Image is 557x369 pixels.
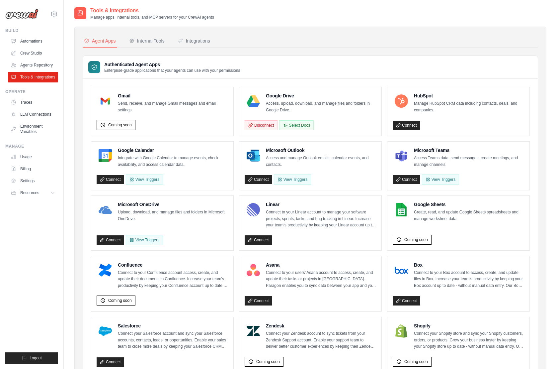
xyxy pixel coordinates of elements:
a: Agents Repository [8,60,58,70]
a: Connect [245,296,272,306]
img: Google Sheets Logo [395,203,408,216]
h4: Google Drive [266,92,376,99]
button: View Triggers [126,175,163,184]
h4: Confluence [118,262,228,268]
h4: Shopify [414,322,524,329]
: View Triggers [422,175,459,184]
img: Gmail Logo [99,94,112,108]
p: Access Teams data, send messages, create meetings, and manage channels. [414,155,524,168]
button: Resources [8,187,58,198]
img: HubSpot Logo [395,94,408,108]
a: Traces [8,97,58,108]
div: Agent Apps [84,38,116,44]
a: Connect [393,296,420,306]
p: Create, read, and update Google Sheets spreadsheets and manage worksheet data. [414,209,524,222]
div: Operate [5,89,58,94]
h4: Asana [266,262,376,268]
span: Coming soon [256,359,280,364]
h4: Gmail [118,92,228,99]
img: Microsoft Teams Logo [395,149,408,162]
a: Billing [8,164,58,174]
img: Microsoft Outlook Logo [247,149,260,162]
button: Agent Apps [83,35,117,48]
h4: HubSpot [414,92,524,99]
button: Disconnect [245,120,278,130]
h4: Zendesk [266,322,376,329]
: View Triggers [126,235,163,245]
p: Integrate with Google Calendar to manage events, check availability, and access calendar data. [118,155,228,168]
p: Connect to your users’ Asana account to access, create, and update their tasks or projects in [GE... [266,270,376,289]
h4: Google Calendar [118,147,228,154]
a: Usage [8,152,58,162]
p: Connect to your Linear account to manage your software projects, sprints, tasks, and bug tracking... [266,209,376,229]
h4: Google Sheets [414,201,524,208]
img: Linear Logo [247,203,260,216]
h4: Microsoft Teams [414,147,524,154]
p: Access and manage Outlook emails, calendar events, and contacts. [266,155,376,168]
img: Salesforce Logo [99,324,112,338]
a: Connect [245,175,272,184]
a: Connect [393,175,420,184]
img: Google Drive Logo [247,94,260,108]
h2: Tools & Integrations [90,7,214,15]
a: LLM Connections [8,109,58,120]
a: Environment Variables [8,121,58,137]
img: Asana Logo [247,264,260,277]
div: Integrations [178,38,210,44]
div: Build [5,28,58,33]
a: Connect [393,121,420,130]
a: Connect [245,235,272,245]
p: Upload, download, and manage files and folders in Microsoft OneDrive. [118,209,228,222]
span: Coming soon [108,298,132,303]
img: Google Calendar Logo [99,149,112,162]
a: Crew Studio [8,48,58,59]
span: Coming soon [404,359,428,364]
h4: Linear [266,201,376,208]
img: Shopify Logo [395,324,408,338]
a: Connect [97,235,124,245]
a: Settings [8,176,58,186]
a: Connect [97,357,124,367]
img: Microsoft OneDrive Logo [99,203,112,216]
div: Internal Tools [129,38,165,44]
span: Coming soon [404,237,428,242]
a: Connect [97,175,124,184]
img: Box Logo [395,264,408,277]
h4: Microsoft OneDrive [118,201,228,208]
span: Resources [20,190,39,195]
p: Connect your Salesforce account and sync your Salesforce accounts, contacts, leads, or opportunit... [118,330,228,350]
span: Logout [30,355,42,361]
p: Connect to your Confluence account access, create, and update their documents in Confluence. Incr... [118,270,228,289]
p: Connect to your Box account to access, create, and update files in Box. Increase your team’s prod... [414,270,524,289]
p: Manage apps, internal tools, and MCP servers for your CrewAI agents [90,15,214,20]
h3: Authenticated Agent Apps [104,61,240,68]
button: Internal Tools [128,35,166,48]
h4: Box [414,262,524,268]
h4: Microsoft Outlook [266,147,376,154]
button: Select Docs [279,120,314,130]
img: Confluence Logo [99,264,112,277]
p: Connect your Zendesk account to sync tickets from your Zendesk Support account. Enable your suppo... [266,330,376,350]
a: Automations [8,36,58,47]
div: Manage [5,144,58,149]
p: Manage HubSpot CRM data including contacts, deals, and companies. [414,100,524,113]
button: Integrations [177,35,211,48]
a: Tools & Integrations [8,72,58,82]
p: Enterprise-grade applications that your agents can use with your permissions [104,68,240,73]
p: Access, upload, download, and manage files and folders in Google Drive. [266,100,376,113]
p: Send, receive, and manage Gmail messages and email settings. [118,100,228,113]
span: Coming soon [108,122,132,128]
img: Zendesk Logo [247,324,260,338]
: View Triggers [274,175,311,184]
button: Logout [5,352,58,364]
h4: Salesforce [118,322,228,329]
p: Connect your Shopify store and sync your Shopify customers, orders, or products. Grow your busine... [414,330,524,350]
img: Logo [5,9,39,19]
